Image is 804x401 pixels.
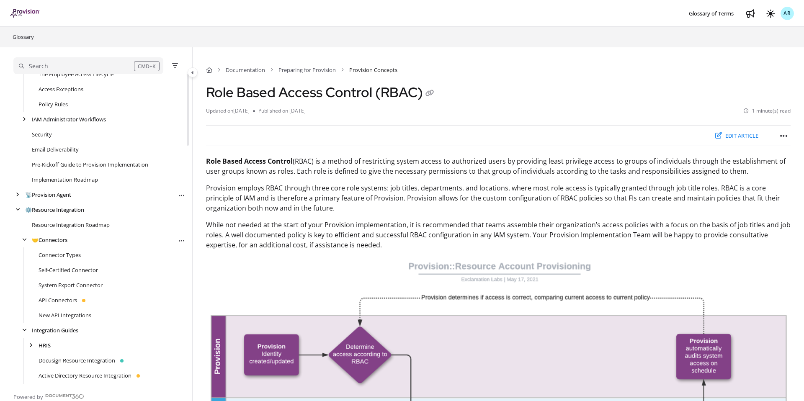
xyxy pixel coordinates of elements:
a: Home [206,66,212,74]
span: Glossary of Terms [689,10,734,17]
span: Provision Concepts [349,66,397,74]
div: CMD+K [134,61,160,71]
button: AR [781,7,794,20]
a: New API Integrations [39,311,91,319]
div: Search [29,62,48,71]
a: Implementation Roadmap [32,175,98,184]
a: Self-Certified Connector [39,266,98,274]
a: The Employee Access Lifecycle [39,70,113,78]
li: Published on [DATE] [253,107,306,115]
button: Article more options [177,191,186,199]
a: Preparing for Provision [278,66,336,74]
div: More options [177,190,186,199]
h1: Role Based Access Control (RBAC) [206,84,436,100]
a: Provision Agent [25,190,71,199]
a: Pre-Kickoff Guide to Provision Implementation [32,160,148,169]
span: Powered by [13,393,43,401]
a: API Connectors [39,296,77,304]
a: Docusign Resource Integration [39,356,115,365]
a: Integration Guides [32,326,78,334]
li: 1 minute(s) read [744,107,791,115]
span: AR [783,10,791,18]
div: arrow [13,206,22,214]
button: Article more options [777,129,791,142]
div: arrow [27,342,35,350]
a: Active Directory Resource Integration [39,371,131,380]
button: Edit article [710,129,764,143]
div: arrow [20,326,28,334]
a: System Export Connector [39,281,103,289]
div: arrow [20,236,28,244]
a: Connector Types [39,251,81,259]
button: Article more options [177,236,186,244]
a: Policy Rules [39,100,68,108]
img: brand logo [10,9,40,18]
p: Provision employs RBAC through three core role systems: job titles, departments, and locations, w... [206,183,791,213]
a: Resource Integration [25,206,84,214]
button: Copy link of Role Based Access Control (RBAC) [423,87,436,100]
a: Project logo [10,9,40,18]
a: Powered by Document360 - opens in a new tab [13,391,84,401]
div: arrow [20,116,28,123]
a: HRIS [39,341,51,350]
a: Documentation [226,66,265,74]
p: (RBAC) is a method of restricting system access to authorized users by providing least privilege ... [206,156,791,176]
a: Resource Integration Roadmap [32,221,110,229]
a: IAM Administrator Workflows [32,115,106,123]
span: ⚙️ [25,206,32,213]
strong: Role Based Access Control [206,157,293,166]
span: 🤝 [32,236,39,244]
button: Search [13,57,163,74]
a: Access Exceptions [39,85,83,93]
button: Theme options [764,7,777,20]
a: Whats new [744,7,757,20]
span: 📡 [25,191,32,198]
a: Connectors [32,236,67,244]
button: Category toggle [188,67,198,77]
a: Glossary [12,32,35,42]
button: Filter [170,61,180,71]
div: arrow [13,191,22,199]
div: More options [177,235,186,244]
img: Document360 [45,394,84,399]
li: Updated on [DATE] [206,107,253,115]
a: Security [32,130,52,139]
p: While not needed at the start of your Provision implementation, it is recommended that teams asse... [206,220,791,250]
a: Email Deliverability [32,145,79,154]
